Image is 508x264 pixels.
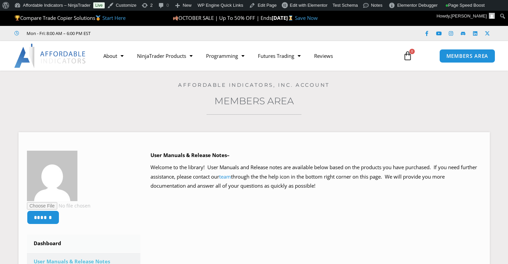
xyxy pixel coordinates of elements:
a: MEMBERS AREA [439,49,496,63]
a: Howdy, [434,11,498,22]
span: [PERSON_NAME] [451,13,487,18]
span: MEMBERS AREA [446,53,488,59]
a: Members Area [214,95,294,107]
img: 🏆 [15,15,20,21]
img: LogoAI | Affordable Indicators – NinjaTrader [14,44,87,68]
span: Edit with Elementor [290,3,328,8]
img: 🥇 [96,15,101,21]
img: 83961ee70edc86d96254b98d11301f0a4f1435bd8fc34dcaa6bdd6a6e89a3844 [27,151,77,201]
a: Reviews [307,48,340,64]
a: Futures Trading [251,48,307,64]
p: Welcome to the library! User Manuals and Release notes are available below based on the products ... [150,163,481,191]
a: Affordable Indicators, Inc. Account [178,82,330,88]
span: 0 [409,49,415,54]
a: Save Now [295,14,318,21]
nav: Menu [97,48,397,64]
a: team [219,173,231,180]
span: OCTOBER SALE | Up To 50% OFF | Ends [173,14,272,21]
strong: [DATE] [272,14,295,21]
a: NinjaTrader Products [130,48,199,64]
a: Dashboard [27,235,141,252]
a: Programming [199,48,251,64]
iframe: Customer reviews powered by Trustpilot [100,30,201,37]
a: Live [93,2,105,8]
span: Compare Trade Copier Solutions [14,14,126,21]
img: ⌛ [288,15,293,21]
b: User Manuals & Release Notes– [150,152,230,158]
span: Mon - Fri: 8:00 AM – 6:00 PM EST [25,29,91,37]
a: 0 [393,46,422,66]
a: Start Here [102,14,126,21]
img: 🍂 [173,15,178,21]
a: About [97,48,130,64]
